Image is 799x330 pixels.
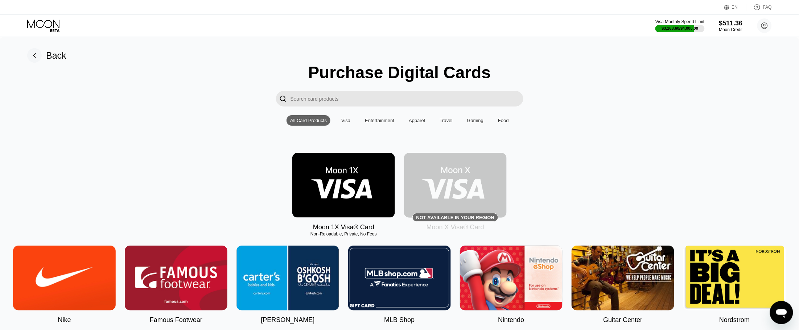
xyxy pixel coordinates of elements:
[494,115,512,126] div: Food
[498,118,509,123] div: Food
[427,224,484,231] div: Moon X Visa® Card
[662,26,699,30] div: $3,168.60 / $4,000.00
[436,115,456,126] div: Travel
[313,224,374,231] div: Moon 1X Visa® Card
[308,63,491,82] div: Purchase Digital Cards
[440,118,453,123] div: Travel
[338,115,354,126] div: Visa
[416,215,494,220] div: Not available in your region
[655,19,704,24] div: Visa Monthly Spend Limit
[384,316,415,324] div: MLB Shop
[719,316,750,324] div: Nordstrom
[724,4,746,11] div: EN
[404,153,507,218] div: Not available in your region
[291,91,523,106] input: Search card products
[261,316,314,324] div: [PERSON_NAME]
[603,316,642,324] div: Guitar Center
[361,115,398,126] div: Entertainment
[287,115,330,126] div: All Card Products
[732,5,738,10] div: EN
[276,91,291,106] div: 
[719,27,743,32] div: Moon Credit
[46,50,66,61] div: Back
[150,316,202,324] div: Famous Footwear
[719,20,743,32] div: $511.36Moon Credit
[409,118,425,123] div: Apparel
[467,118,484,123] div: Gaming
[58,316,71,324] div: Nike
[498,316,524,324] div: Nintendo
[292,231,395,237] div: Non-Reloadable, Private, No Fees
[280,95,287,103] div: 
[405,115,429,126] div: Apparel
[365,118,394,123] div: Entertainment
[770,301,793,324] iframe: Button to launch messaging window
[27,48,66,63] div: Back
[655,19,704,32] div: Visa Monthly Spend Limit$3,168.60/$4,000.00
[719,20,743,27] div: $511.36
[341,118,350,123] div: Visa
[290,118,327,123] div: All Card Products
[746,4,772,11] div: FAQ
[763,5,772,10] div: FAQ
[464,115,487,126] div: Gaming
